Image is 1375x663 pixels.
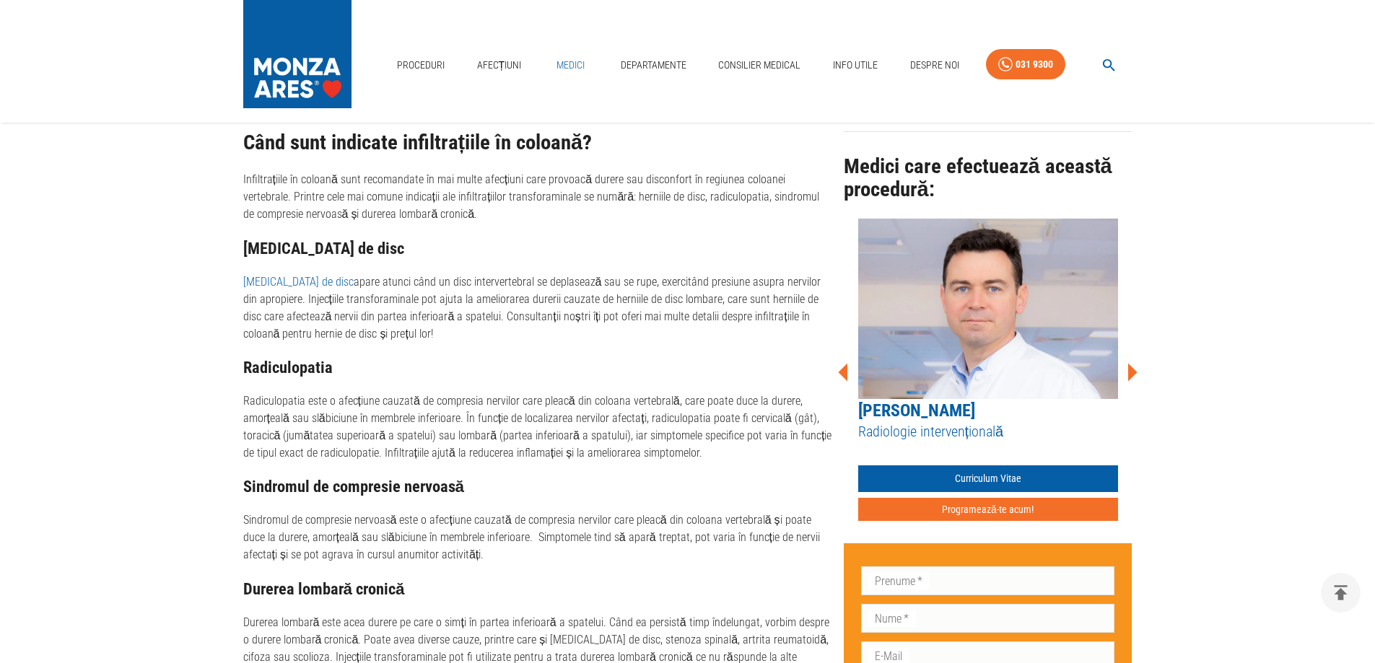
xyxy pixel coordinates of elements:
p: Sindromul de compresie nervoasă este o afecțiune cauzată de compresia nervilor care pleacă din co... [243,511,832,563]
a: Despre Noi [904,51,965,80]
p: Infiltrațiile în coloană sunt recomandate în mai multe afecțiuni care provoacă durere sau disconf... [243,171,832,223]
a: [PERSON_NAME] [858,400,975,421]
h3: Sindromul de compresie nervoasă [243,478,832,496]
h2: Când sunt indicate infiltrațiile în coloană? [243,131,832,154]
h3: [MEDICAL_DATA] de disc [243,240,832,258]
a: Curriculum Vitae [858,465,1118,492]
h2: Medici care efectuează această procedură: [844,155,1132,201]
a: Afecțiuni [471,51,528,80]
p: Radiculopatia este o afecțiune cauzată de compresia nervilor care pleacă din coloana vertebrală, ... [243,392,832,462]
a: 031 9300 [986,49,1065,80]
p: apare atunci când un disc intervertebral se deplasează sau se rupe, exercitând presiune asupra ne... [243,273,832,343]
h5: Radiologie intervențională [858,422,1118,442]
h3: Radiculopatia [243,359,832,377]
a: Medici [548,51,594,80]
a: Consilier Medical [712,51,806,80]
a: Info Utile [827,51,883,80]
a: Proceduri [391,51,450,80]
a: [MEDICAL_DATA] de disc [243,275,354,289]
button: delete [1321,573,1361,612]
div: 031 9300 [1016,56,1053,74]
button: Programează-te acum! [858,498,1118,522]
h3: Durerea lombară cronică [243,580,832,598]
a: Departamente [615,51,692,80]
